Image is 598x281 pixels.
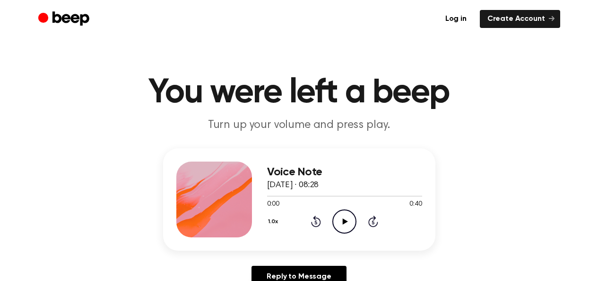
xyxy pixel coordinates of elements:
a: Beep [38,10,92,28]
h3: Voice Note [267,166,422,179]
button: 1.0x [267,214,282,230]
span: [DATE] · 08:28 [267,181,319,190]
a: Create Account [480,10,560,28]
h1: You were left a beep [57,76,541,110]
p: Turn up your volume and press play. [118,118,481,133]
span: 0:40 [409,199,422,209]
span: 0:00 [267,199,279,209]
a: Log in [438,10,474,28]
